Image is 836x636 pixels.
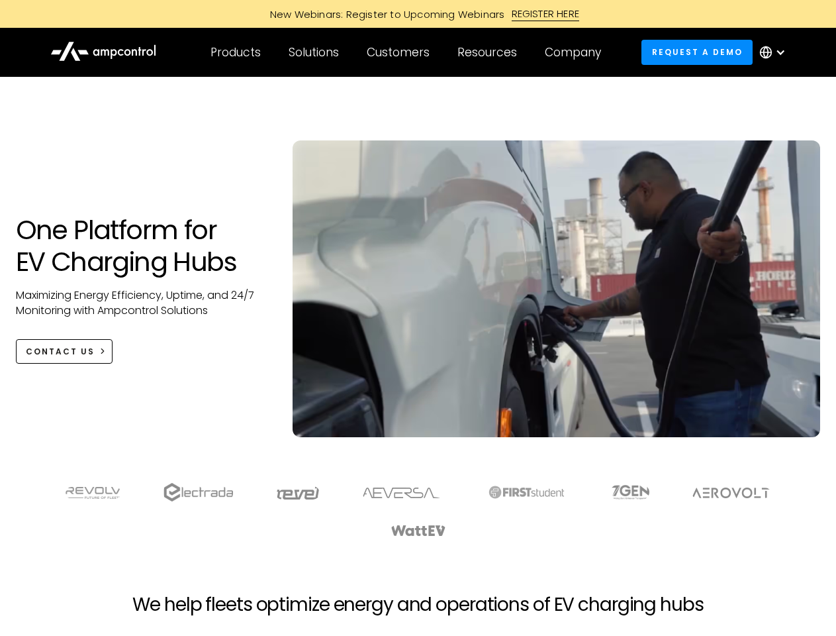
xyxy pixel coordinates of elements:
[545,45,601,60] div: Company
[692,488,770,498] img: Aerovolt Logo
[391,525,446,536] img: WattEV logo
[289,45,339,60] div: Solutions
[457,45,517,60] div: Resources
[16,214,267,278] h1: One Platform for EV Charging Hubs
[26,346,95,358] div: CONTACT US
[512,7,580,21] div: REGISTER HERE
[641,40,753,64] a: Request a demo
[257,7,512,21] div: New Webinars: Register to Upcoming Webinars
[120,7,716,21] a: New Webinars: Register to Upcoming WebinarsREGISTER HERE
[132,594,703,616] h2: We help fleets optimize energy and operations of EV charging hubs
[163,483,233,502] img: electrada logo
[16,288,267,318] p: Maximizing Energy Efficiency, Uptime, and 24/7 Monitoring with Ampcontrol Solutions
[210,45,261,60] div: Products
[367,45,430,60] div: Customers
[16,339,113,364] a: CONTACT US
